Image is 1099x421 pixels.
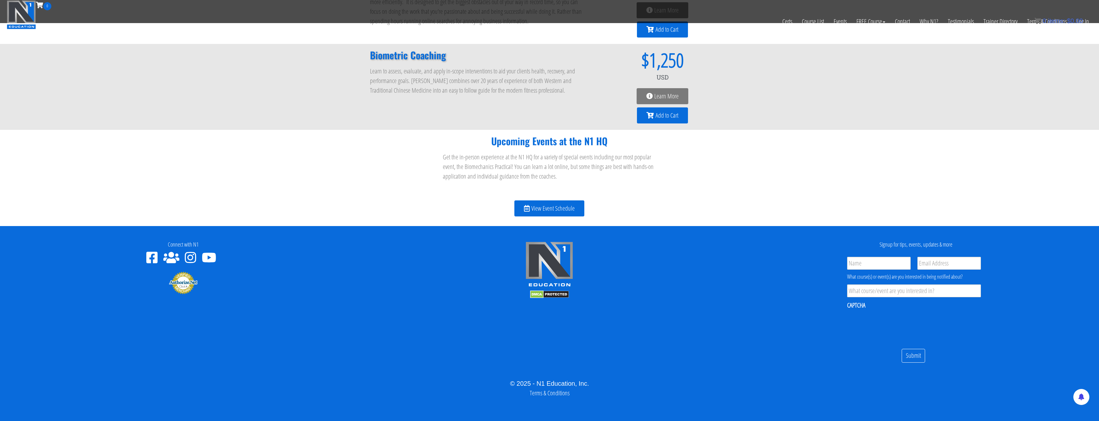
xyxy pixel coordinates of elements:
[777,10,797,33] a: Certs
[656,112,678,119] span: Add to Cart
[1043,17,1046,24] span: 0
[43,2,51,10] span: 0
[36,1,51,9] a: 0
[530,290,569,298] img: DMCA.com Protection Status
[852,10,890,33] a: FREE Course
[656,26,678,33] span: Add to Cart
[637,88,688,104] a: Learn More
[530,389,570,397] a: Terms & Conditions
[596,50,649,70] span: $
[1035,18,1041,24] img: icon11.png
[943,10,979,33] a: Testimonials
[1067,17,1083,24] bdi: 0.00
[1072,10,1094,33] a: Log In
[917,257,981,270] input: Email Address
[829,10,852,33] a: Events
[5,379,1094,388] div: © 2025 - N1 Education, Inc.
[370,50,583,60] h2: Biometric Coaching
[649,50,684,70] span: 1,250
[797,10,829,33] a: Course List
[596,70,729,85] div: USD
[637,107,688,123] a: Add to Cart
[7,0,36,29] img: n1-education
[847,314,945,339] iframe: reCAPTCHA
[514,200,584,216] a: View Event Schedule
[654,93,679,99] span: Learn More
[5,241,362,248] h4: Connect with N1
[890,10,915,33] a: Contact
[169,271,198,294] img: Authorize.Net Merchant - Click to Verify
[1022,10,1072,33] a: Terms & Conditions
[979,10,1022,33] a: Trainer Directory
[531,205,575,212] span: View Event Schedule
[525,241,573,289] img: n1-edu-logo
[847,273,981,281] div: What course(s) or event(s) are you interested in being notified about?
[847,257,911,270] input: Name
[1048,17,1065,24] span: items:
[902,349,925,363] input: Submit
[443,152,656,181] p: Get the in-person experience at the N1 HQ for a variety of special events including our most popu...
[1067,17,1070,24] span: $
[847,284,981,297] input: What course/event are you interested in?
[737,241,1094,248] h4: Signup for tips, events, updates & more
[915,10,943,33] a: Why N1?
[443,136,656,146] h2: Upcoming Events at the N1 HQ
[370,66,583,95] p: Learn to assess, evaluate, and apply in-scope interventions to aid your clients health, recovery,...
[847,301,865,309] label: CAPTCHA
[1035,17,1083,24] a: 0 items: $0.00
